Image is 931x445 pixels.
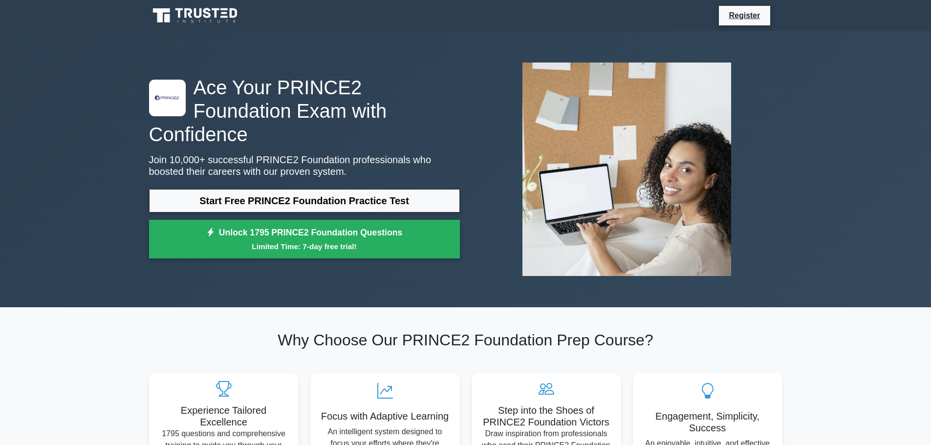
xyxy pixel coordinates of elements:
[161,241,448,252] small: Limited Time: 7-day free trial!
[149,331,782,349] h2: Why Choose Our PRINCE2 Foundation Prep Course?
[641,410,775,434] h5: Engagement, Simplicity, Success
[149,154,460,177] p: Join 10,000+ successful PRINCE2 Foundation professionals who boosted their careers with our prove...
[723,9,766,21] a: Register
[149,220,460,259] a: Unlock 1795 PRINCE2 Foundation QuestionsLimited Time: 7-day free trial!
[149,76,460,146] h1: Ace Your PRINCE2 Foundation Exam with Confidence
[149,189,460,212] a: Start Free PRINCE2 Foundation Practice Test
[479,404,613,428] h5: Step into the Shoes of PRINCE2 Foundation Victors
[157,404,291,428] h5: Experience Tailored Excellence
[318,410,452,422] h5: Focus with Adaptive Learning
